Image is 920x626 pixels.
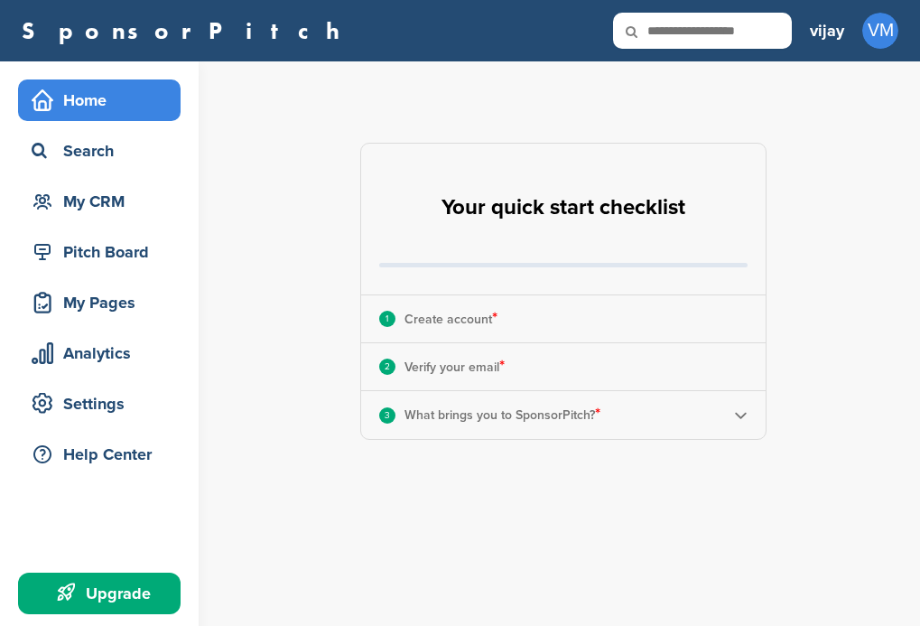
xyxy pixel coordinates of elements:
a: Settings [18,383,181,425]
p: Create account [404,307,497,331]
div: My CRM [27,185,181,218]
img: Checklist arrow 2 [734,408,748,422]
div: 3 [379,407,395,424]
h2: Your quick start checklist [441,188,685,228]
a: Analytics [18,332,181,374]
div: Pitch Board [27,236,181,268]
a: Upgrade [18,573,181,614]
a: Home [18,79,181,121]
a: vijay [810,11,844,51]
div: Upgrade [27,577,181,610]
span: VM [862,13,898,49]
a: My Pages [18,282,181,323]
p: Verify your email [404,355,505,378]
a: My CRM [18,181,181,222]
h3: vijay [810,18,844,43]
p: What brings you to SponsorPitch? [404,403,600,426]
div: Home [27,84,181,117]
div: Analytics [27,337,181,369]
div: Settings [27,388,181,420]
div: 2 [379,359,395,375]
div: My Pages [27,286,181,319]
div: 1 [379,311,395,327]
div: Search [27,135,181,167]
a: Help Center [18,434,181,475]
div: Help Center [27,438,181,471]
a: SponsorPitch [22,19,351,42]
a: Pitch Board [18,231,181,273]
a: Search [18,130,181,172]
